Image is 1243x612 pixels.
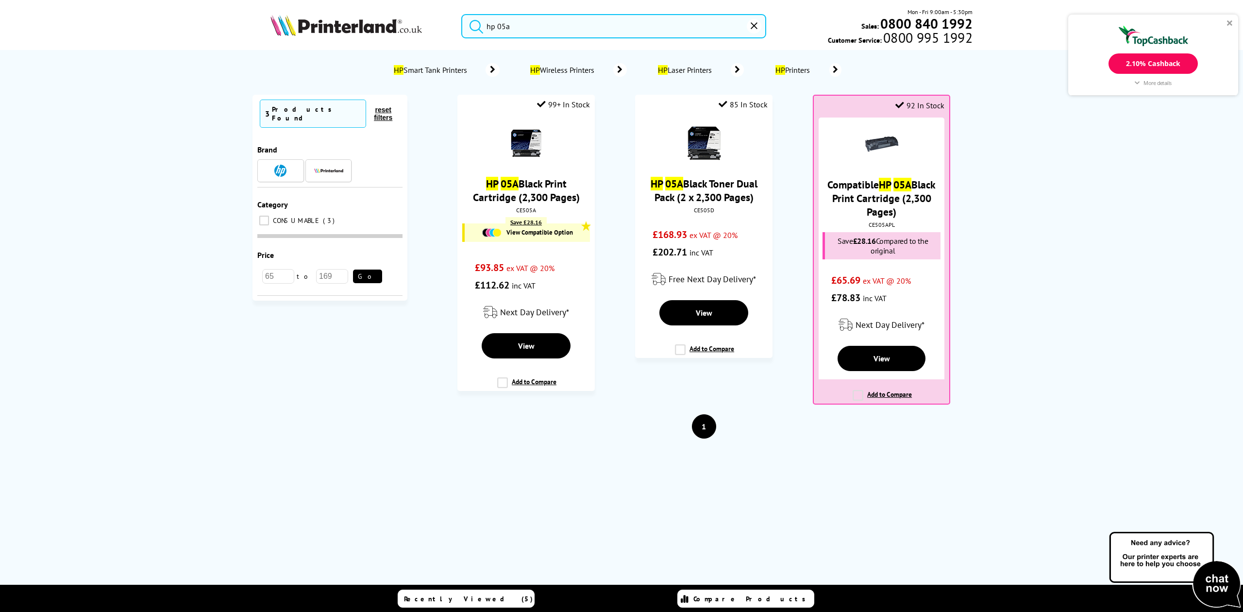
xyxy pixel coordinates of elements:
[659,300,749,325] a: View
[270,15,450,38] a: Printerland Logo
[880,15,973,33] b: 0800 840 1992
[505,217,547,227] div: Save £28.16
[506,263,554,273] span: ex VAT @ 20%
[853,390,912,408] label: Add to Compare
[893,178,911,191] mark: 05A
[262,269,294,284] input: 65
[394,65,403,75] mark: HP
[873,354,890,363] span: View
[879,19,973,28] a: 0800 840 1992
[831,291,860,304] span: £78.83
[366,105,400,122] button: reset filters
[879,178,891,191] mark: HP
[353,270,382,283] button: Go
[640,266,768,293] div: modal_delivery
[895,101,944,110] div: 92 In Stock
[323,216,337,225] span: 3
[257,200,288,209] span: Category
[265,109,269,119] span: 3
[719,100,768,109] div: 85 In Stock
[461,14,766,38] input: Search pro
[392,65,471,75] span: Smart Tank Printers
[831,274,860,287] span: £65.69
[259,216,269,225] input: CONSUMABLE 3
[827,178,936,219] a: CompatibleHP 05ABlack Print Cartridge (2,300 Pages)
[907,7,973,17] span: Mon - Fri 9:00am - 5:30pm
[689,230,738,240] span: ex VAT @ 20%
[863,293,887,303] span: inc VAT
[512,281,536,290] span: inc VAT
[398,590,535,608] a: Recently Viewed (5)
[501,177,519,190] mark: 05A
[529,63,627,77] a: HPWireless Printers
[272,105,361,122] div: Products Found
[316,269,348,284] input: 169
[642,206,765,214] div: CE505D
[653,246,687,258] span: £202.71
[1107,530,1243,610] img: Open Live Chat window
[821,221,942,228] div: CE505APL
[773,65,815,75] span: Printers
[500,306,569,318] span: Next Day Delivery*
[470,228,585,237] a: View Compatible Option
[856,319,924,330] span: Next Day Delivery*
[518,341,535,351] span: View
[274,165,286,177] img: HP
[656,63,744,77] a: HPLaser Printers
[675,344,734,363] label: Add to Compare
[509,126,543,160] img: hp-05a-black-toner-with-box-small.jpg
[838,346,926,371] a: View
[669,273,756,285] span: Free Next Day Delivery*
[689,248,713,257] span: inc VAT
[653,228,687,241] span: £168.93
[482,333,571,358] a: View
[270,15,422,36] img: Printerland Logo
[651,177,757,204] a: HP 05ABlack Toner Dual Pack (2 x 2,300 Pages)
[482,228,502,237] img: Cartridges
[677,590,814,608] a: Compare Products
[294,272,316,281] span: to
[693,595,811,603] span: Compare Products
[819,311,944,339] div: modal_delivery
[658,65,668,75] mark: HP
[537,100,590,109] div: 99+ In Stock
[853,236,876,246] span: £28.16
[506,228,573,237] span: View Compatible Option
[392,63,500,77] a: HPSmart Tank Printers
[828,33,973,45] span: Customer Service:
[775,65,785,75] mark: HP
[656,65,716,75] span: Laser Printers
[863,276,911,286] span: ex VAT @ 20%
[861,21,879,31] span: Sales:
[475,261,504,274] span: £93.85
[257,145,277,154] span: Brand
[404,595,533,603] span: Recently Viewed (5)
[497,377,556,396] label: Add to Compare
[465,206,588,214] div: CE505A
[882,33,973,42] span: 0800 995 1992
[270,216,322,225] span: CONSUMABLE
[651,177,663,190] mark: HP
[473,177,580,204] a: HP 05ABlack Print Cartridge (2,300 Pages)
[665,177,683,190] mark: 05A
[462,299,590,326] div: modal_delivery
[773,63,841,77] a: HPPrinters
[486,177,498,190] mark: HP
[314,168,343,173] img: Printerland
[530,65,540,75] mark: HP
[475,279,509,291] span: £112.62
[257,250,274,260] span: Price
[865,127,899,161] img: K15120ZA-small.gif
[823,232,941,259] div: Save Compared to the original
[687,126,721,160] img: hp-05a-dual-black-toner-with-box-small.jpg
[696,308,712,318] span: View
[529,65,599,75] span: Wireless Printers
